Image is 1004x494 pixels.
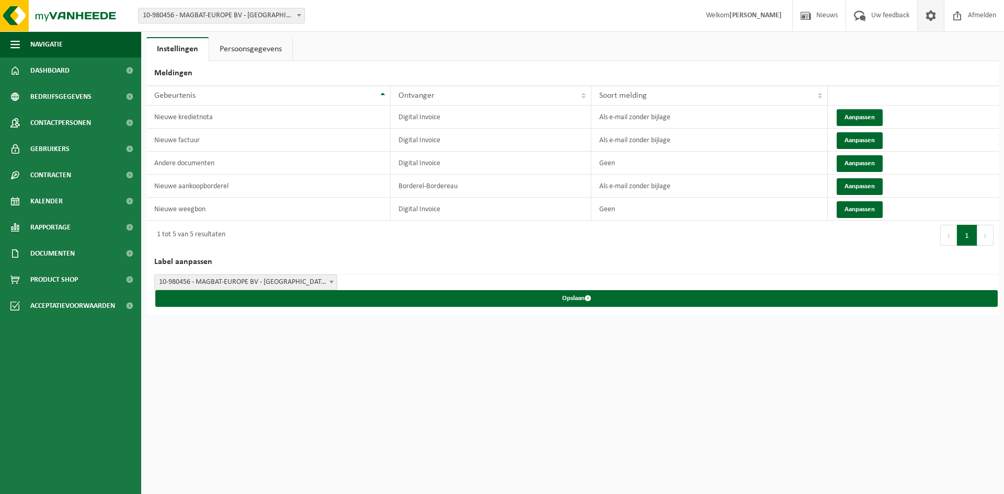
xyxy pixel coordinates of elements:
td: Geen [591,152,828,175]
button: Aanpassen [837,201,883,218]
span: Acceptatievoorwaarden [30,293,115,319]
td: Als e-mail zonder bijlage [591,106,828,129]
span: Gebeurtenis [154,91,196,100]
td: Digital Invoice [391,106,591,129]
td: Digital Invoice [391,129,591,152]
span: Contactpersonen [30,110,91,136]
td: Borderel-Bordereau [391,175,591,198]
button: Aanpassen [837,178,883,195]
span: Dashboard [30,58,70,84]
span: Rapportage [30,214,71,240]
span: Gebruikers [30,136,70,162]
h2: Meldingen [146,61,999,86]
span: 10-980456 - MAGBAT-EUROPE BV - OUDENAARDE [155,275,337,290]
td: Digital Invoice [391,152,591,175]
span: 10-980456 - MAGBAT-EUROPE BV - OUDENAARDE [154,274,337,290]
td: Nieuwe kredietnota [146,106,391,129]
span: Soort melding [599,91,647,100]
span: Kalender [30,188,63,214]
span: 10-980456 - MAGBAT-EUROPE BV - OUDENAARDE [138,8,305,24]
button: Opslaan [155,290,998,307]
button: Aanpassen [837,155,883,172]
a: Persoonsgegevens [209,37,292,61]
button: Next [977,225,994,246]
strong: [PERSON_NAME] [729,12,782,19]
span: Contracten [30,162,71,188]
td: Geen [591,198,828,221]
td: Nieuwe weegbon [146,198,391,221]
td: Nieuwe aankoopborderel [146,175,391,198]
span: Bedrijfsgegevens [30,84,92,110]
h2: Label aanpassen [146,250,999,274]
span: Product Shop [30,267,78,293]
button: Aanpassen [837,109,883,126]
span: Documenten [30,240,75,267]
span: Ontvanger [398,91,435,100]
a: Instellingen [146,37,209,61]
span: 10-980456 - MAGBAT-EUROPE BV - OUDENAARDE [139,8,304,23]
button: 1 [957,225,977,246]
td: Andere documenten [146,152,391,175]
button: Previous [940,225,957,246]
td: Als e-mail zonder bijlage [591,175,828,198]
span: Navigatie [30,31,63,58]
td: Nieuwe factuur [146,129,391,152]
button: Aanpassen [837,132,883,149]
td: Digital Invoice [391,198,591,221]
td: Als e-mail zonder bijlage [591,129,828,152]
div: 1 tot 5 van 5 resultaten [152,226,225,245]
